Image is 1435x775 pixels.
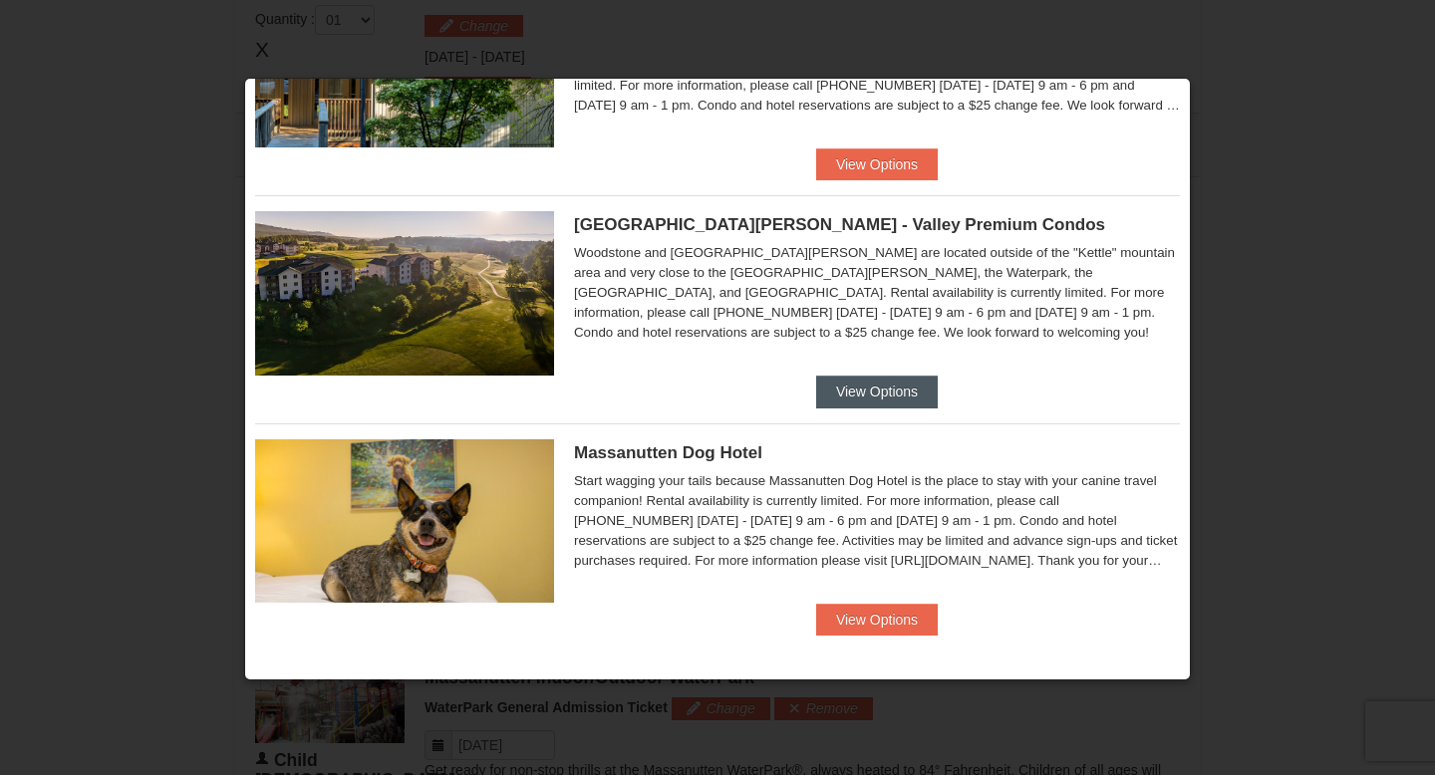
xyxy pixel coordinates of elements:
img: 27428181-5-81c892a3.jpg [255,439,554,603]
span: [GEOGRAPHIC_DATA][PERSON_NAME] - Valley Premium Condos [574,215,1105,234]
button: View Options [816,604,938,636]
div: Start wagging your tails because Massanutten Dog Hotel is the place to stay with your canine trav... [574,471,1180,571]
img: 19219041-4-ec11c166.jpg [255,211,554,375]
button: View Options [816,148,938,180]
div: Woodstone and [GEOGRAPHIC_DATA][PERSON_NAME] are located outside of the "Kettle" mountain area an... [574,243,1180,343]
button: View Options [816,376,938,407]
span: Massanutten Dog Hotel [574,443,762,462]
